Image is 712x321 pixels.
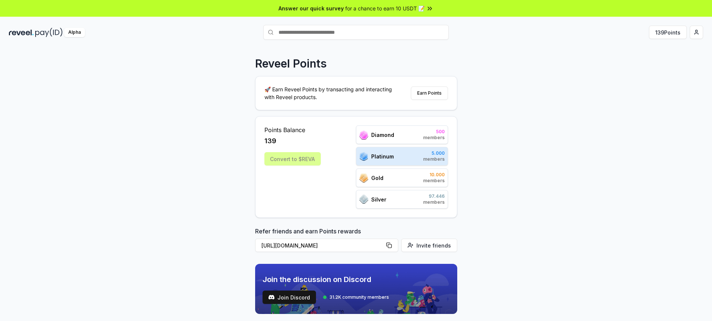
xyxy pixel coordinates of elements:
div: Refer friends and earn Points rewards [255,227,457,255]
span: members [423,178,445,184]
span: 31.2K community members [329,294,389,300]
span: 5.000 [423,150,445,156]
span: Platinum [371,153,394,160]
button: Join Discord [263,291,316,304]
img: reveel_dark [9,28,34,37]
img: test [268,294,274,300]
p: 🚀 Earn Reveel Points by transacting and interacting with Reveel products. [264,85,398,101]
span: Join the discussion on Discord [263,274,389,285]
button: 139Points [649,26,687,39]
span: Points Balance [264,125,321,134]
span: Invite friends [416,242,451,249]
button: Earn Points [411,86,448,100]
img: ranks_icon [359,194,368,204]
span: for a chance to earn 10 USDT 📝 [345,4,425,12]
span: Silver [371,196,386,203]
span: Gold [371,174,383,182]
span: 97.446 [423,193,445,199]
span: Diamond [371,131,394,139]
span: members [423,135,445,141]
img: ranks_icon [359,151,368,161]
div: Alpha [64,28,85,37]
span: members [423,156,445,162]
span: 139 [264,136,276,146]
span: Answer our quick survey [278,4,344,12]
p: Reveel Points [255,57,327,70]
button: [URL][DOMAIN_NAME] [255,239,398,252]
img: ranks_icon [359,130,368,140]
span: Join Discord [277,294,310,301]
span: members [423,199,445,205]
button: Invite friends [401,239,457,252]
span: 500 [423,129,445,135]
a: testJoin Discord [263,291,316,304]
span: 10.000 [423,172,445,178]
img: pay_id [35,28,63,37]
img: discord_banner [255,264,457,314]
img: ranks_icon [359,173,368,183]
